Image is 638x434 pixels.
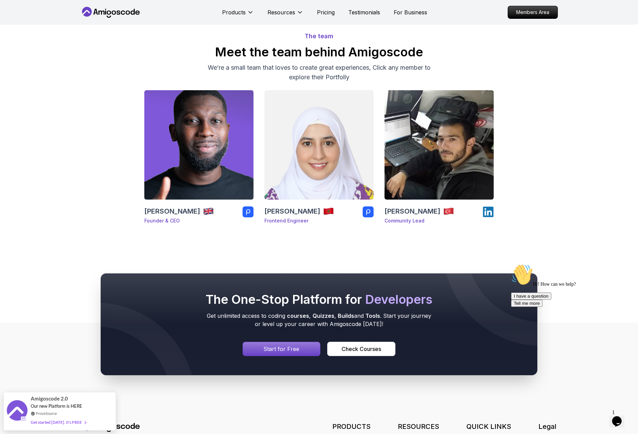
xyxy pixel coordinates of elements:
h3: [PERSON_NAME] [144,206,200,216]
h3: QUICK LINKS [466,422,511,431]
span: Developers [365,292,432,307]
span: Our new Platform is HERE [31,403,82,409]
span: Builds [338,312,354,319]
a: Chaimaa Safi_team[PERSON_NAME]team member countryFrontend Engineer [264,90,374,230]
span: Quizzes [313,312,334,319]
a: Pricing [317,8,335,16]
img: Chaimaa Safi_team [264,90,374,200]
button: Tell me more [3,39,34,46]
img: team member country [443,206,454,217]
span: Hi! How can we help? [3,21,68,26]
p: We’re a small team that loves to create great experiences, Click any member to explore their Port... [204,63,434,82]
span: Amigoscode 2.0 [31,395,68,403]
a: Ömer Fadil_team[PERSON_NAME]team member countryCommunity Lead [385,90,494,230]
p: Get unlimited access to coding , , and . Start your journey or level up your career with Amigosco... [204,312,434,328]
a: Courses page [327,342,395,356]
p: Products [222,8,246,16]
img: :wave: [3,3,25,25]
a: Signin page [243,342,320,356]
span: Tools [365,312,380,319]
h3: [PERSON_NAME] [385,206,440,216]
a: For Business [394,8,427,16]
button: Products [222,8,254,22]
p: Founder & CEO [144,217,214,224]
div: Check Courses [342,345,381,353]
img: provesource social proof notification image [7,400,27,422]
iframe: chat widget [508,261,631,403]
h3: RESOURCES [398,422,439,431]
button: Check Courses [327,342,395,356]
button: I have a question [3,31,43,39]
p: Community Lead [385,217,454,224]
h2: The One-Stop Platform for [204,293,434,306]
button: Resources [267,8,303,22]
h3: Legal [538,422,558,431]
p: Start for Free [263,345,299,353]
img: team member country [203,206,214,217]
a: Members Area [508,6,558,19]
div: Get started [DATE]. It's FREE [31,418,86,426]
span: courses [287,312,309,319]
h3: [PERSON_NAME] [264,206,320,216]
h2: Meet the team behind Amigoscode [80,45,558,59]
iframe: chat widget [609,407,631,427]
a: Nelson Djalo_team[PERSON_NAME]team member countryFounder & CEO [144,90,253,230]
a: Testimonials [348,8,380,16]
img: team member country [323,206,334,217]
img: Ömer Fadil_team [385,90,494,200]
p: Members Area [508,6,557,18]
img: Nelson Djalo_team [142,87,256,202]
a: ProveSource [36,410,57,416]
p: Resources [267,8,295,16]
div: 👋Hi! How can we help?I have a questionTell me more [3,3,126,46]
p: The team [80,31,558,41]
p: Frontend Engineer [264,217,334,224]
h3: PRODUCTS [332,422,371,431]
